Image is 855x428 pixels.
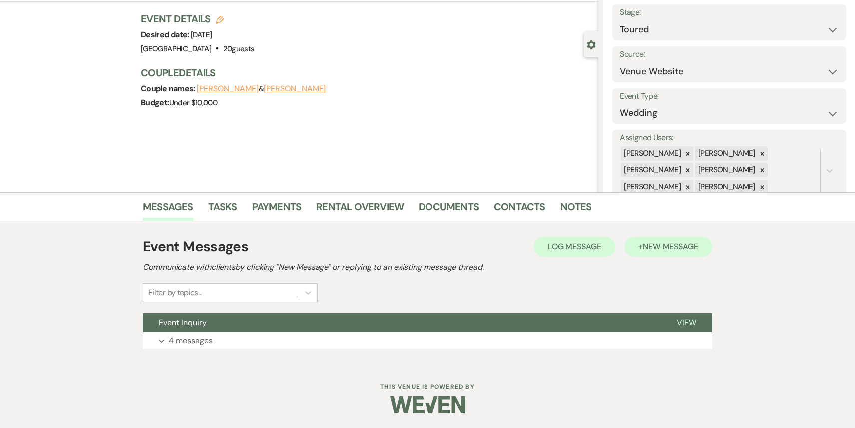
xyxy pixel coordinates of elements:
span: Budget: [141,97,169,108]
p: 4 messages [169,334,213,347]
span: Event Inquiry [159,317,207,328]
div: [PERSON_NAME] [621,180,682,194]
a: Payments [252,199,302,221]
a: Rental Overview [316,199,404,221]
button: Event Inquiry [143,313,661,332]
a: Notes [560,199,592,221]
a: Tasks [208,199,237,221]
span: Under $10,000 [169,98,218,108]
span: [GEOGRAPHIC_DATA] [141,44,211,54]
button: Close lead details [587,39,596,49]
span: New Message [643,241,698,252]
button: [PERSON_NAME] [264,85,326,93]
a: Documents [419,199,479,221]
div: [PERSON_NAME] [695,146,757,161]
span: Log Message [548,241,601,252]
h3: Event Details [141,12,254,26]
span: & [197,84,326,94]
span: [DATE] [191,30,212,40]
h2: Communicate with clients by clicking "New Message" or replying to an existing message thread. [143,261,712,273]
a: Contacts [494,199,545,221]
label: Assigned Users: [620,131,839,145]
h3: Couple Details [141,66,588,80]
a: Messages [143,199,193,221]
span: Couple names: [141,83,197,94]
div: [PERSON_NAME] [621,146,682,161]
div: [PERSON_NAME] [695,180,757,194]
div: [PERSON_NAME] [621,163,682,177]
button: Log Message [534,237,615,257]
label: Event Type: [620,89,839,104]
button: 4 messages [143,332,712,349]
label: Source: [620,47,839,62]
span: View [677,317,696,328]
label: Stage: [620,5,839,20]
button: View [661,313,712,332]
div: Filter by topics... [148,287,202,299]
div: [PERSON_NAME] [695,163,757,177]
h1: Event Messages [143,236,248,257]
span: Desired date: [141,29,191,40]
button: [PERSON_NAME] [197,85,259,93]
span: 20 guests [223,44,255,54]
img: Weven Logo [390,387,465,422]
button: +New Message [624,237,712,257]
